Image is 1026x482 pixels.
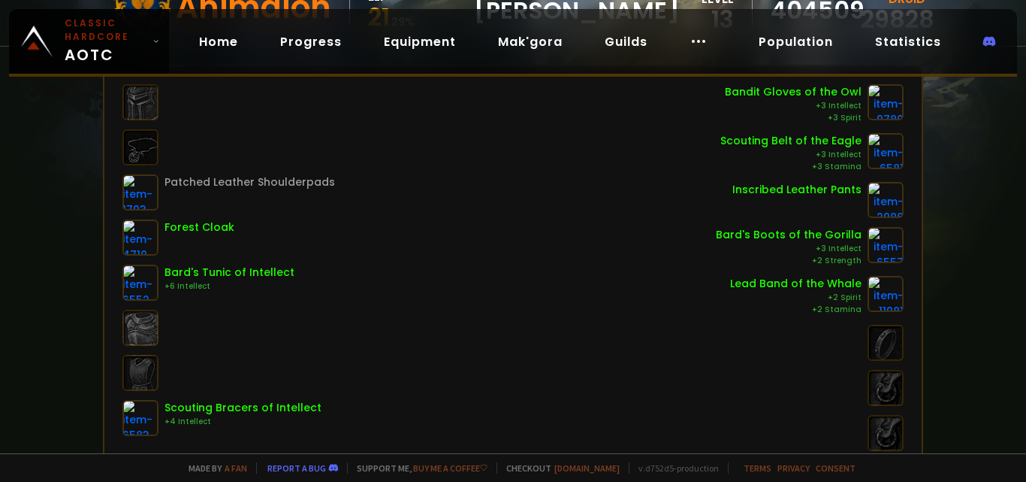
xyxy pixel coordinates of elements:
div: +6 Intellect [164,280,294,293]
div: +3 Spirit [725,112,862,124]
div: Inscribed Leather Pants [732,182,862,198]
div: +2 Stamina [730,304,862,316]
a: Home [187,26,250,57]
a: Privacy [777,462,810,474]
div: Bandit Gloves of the Owl [725,84,862,100]
a: Statistics [863,26,953,57]
a: a fan [225,462,247,474]
div: +2 Strength [716,255,862,267]
div: Bard's Boots of the Gorilla [716,227,862,243]
img: item-6583 [122,400,158,436]
a: 29828 [861,2,934,36]
a: Consent [816,462,856,474]
a: Report a bug [267,462,326,474]
span: Support me, [347,462,487,474]
a: Equipment [372,26,468,57]
div: +3 Intellect [725,100,862,112]
div: +4 Intellect [164,416,321,428]
a: Progress [268,26,354,57]
div: Scouting Belt of the Eagle [720,133,862,149]
span: Made by [180,462,247,474]
span: v. d752d5 - production [629,462,719,474]
div: 13 [680,8,734,31]
a: Classic HardcoreAOTC [9,9,169,74]
div: Forest Cloak [164,220,234,235]
a: Population [747,26,845,57]
a: [DOMAIN_NAME] [554,462,620,474]
span: Checkout [496,462,620,474]
img: item-6557 [868,227,904,263]
div: Bard's Tunic of Intellect [164,265,294,280]
a: Terms [744,462,771,474]
div: +3 Intellect [716,243,862,255]
div: +3 Stamina [720,161,862,173]
img: item-6581 [868,133,904,169]
img: item-6552 [122,265,158,301]
a: Mak'gora [486,26,575,57]
img: item-9780 [868,84,904,120]
div: +2 Spirit [730,292,862,304]
img: item-4710 [122,220,158,256]
span: AOTC [65,17,146,66]
a: Buy me a coffee [413,462,487,474]
img: item-11981 [868,276,904,312]
div: Scouting Bracers of Intellect [164,400,321,416]
div: +3 Intellect [720,149,862,161]
img: item-1793 [122,174,158,211]
div: Lead Band of the Whale [730,276,862,292]
a: Guilds [593,26,659,57]
small: Classic Hardcore [65,17,146,44]
img: item-2986 [868,182,904,218]
div: Patched Leather Shoulderpads [164,174,335,190]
